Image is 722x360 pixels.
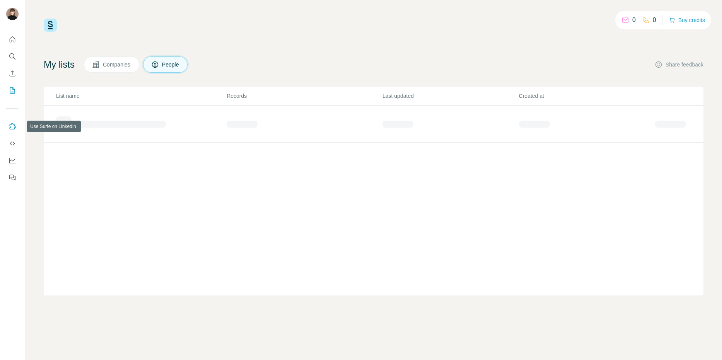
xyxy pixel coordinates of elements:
span: People [162,61,180,68]
button: Quick start [6,32,19,46]
p: 0 [653,15,656,25]
p: Last updated [382,92,518,100]
h4: My lists [44,58,75,71]
p: Created at [519,92,655,100]
button: Feedback [6,171,19,184]
button: Use Surfe API [6,136,19,150]
button: Dashboard [6,154,19,167]
button: My lists [6,84,19,97]
button: Buy credits [669,15,705,26]
button: Enrich CSV [6,67,19,80]
p: 0 [632,15,636,25]
p: Records [227,92,382,100]
img: Surfe Logo [44,19,57,32]
span: Companies [103,61,131,68]
button: Share feedback [655,61,703,68]
button: Use Surfe on LinkedIn [6,119,19,133]
img: Avatar [6,8,19,20]
button: Search [6,49,19,63]
p: List name [56,92,226,100]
